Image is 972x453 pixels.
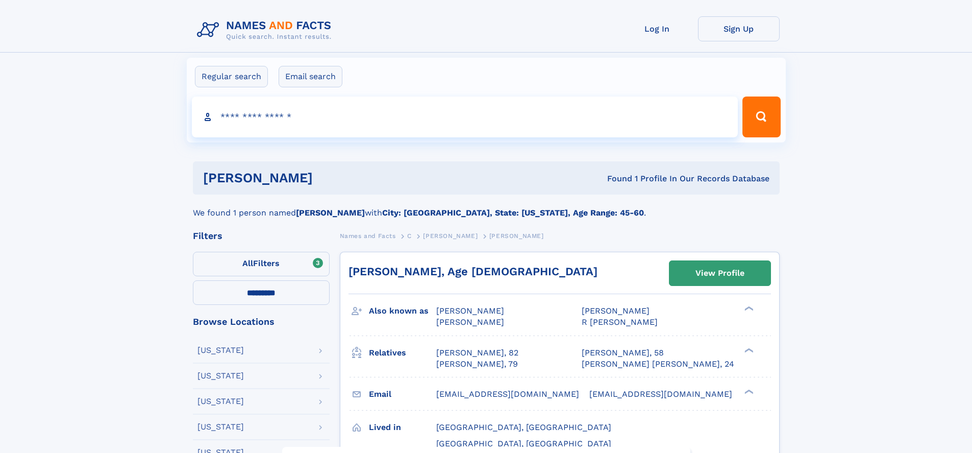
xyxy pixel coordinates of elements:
[193,16,340,44] img: Logo Names and Facts
[436,347,518,359] a: [PERSON_NAME], 82
[407,232,412,240] span: C
[369,302,436,320] h3: Also known as
[489,232,544,240] span: [PERSON_NAME]
[742,97,780,137] button: Search Button
[242,258,253,268] span: All
[193,195,780,219] div: We found 1 person named with .
[296,208,365,218] b: [PERSON_NAME]
[197,372,244,380] div: [US_STATE]
[382,208,644,218] b: City: [GEOGRAPHIC_DATA], State: [US_STATE], Age Range: 45-60
[436,317,504,327] span: [PERSON_NAME]
[192,97,738,137] input: search input
[460,173,769,184] div: Found 1 Profile In Our Records Database
[436,359,518,370] a: [PERSON_NAME], 79
[582,317,658,327] span: R [PERSON_NAME]
[369,419,436,436] h3: Lived in
[423,232,478,240] span: [PERSON_NAME]
[279,66,342,87] label: Email search
[582,306,650,316] span: [PERSON_NAME]
[436,389,579,399] span: [EMAIL_ADDRESS][DOMAIN_NAME]
[742,388,754,395] div: ❯
[742,305,754,312] div: ❯
[348,265,597,278] a: [PERSON_NAME], Age [DEMOGRAPHIC_DATA]
[193,252,330,276] label: Filters
[436,422,611,432] span: [GEOGRAPHIC_DATA], [GEOGRAPHIC_DATA]
[695,261,744,285] div: View Profile
[669,261,770,285] a: View Profile
[193,317,330,326] div: Browse Locations
[369,344,436,362] h3: Relatives
[616,16,698,41] a: Log In
[195,66,268,87] label: Regular search
[193,231,330,241] div: Filters
[589,389,732,399] span: [EMAIL_ADDRESS][DOMAIN_NAME]
[698,16,780,41] a: Sign Up
[340,229,396,242] a: Names and Facts
[197,397,244,406] div: [US_STATE]
[436,439,611,448] span: [GEOGRAPHIC_DATA], [GEOGRAPHIC_DATA]
[436,306,504,316] span: [PERSON_NAME]
[742,347,754,353] div: ❯
[582,359,734,370] a: [PERSON_NAME] [PERSON_NAME], 24
[423,229,478,242] a: [PERSON_NAME]
[197,423,244,431] div: [US_STATE]
[582,347,664,359] a: [PERSON_NAME], 58
[203,172,460,184] h1: [PERSON_NAME]
[197,346,244,354] div: [US_STATE]
[369,386,436,403] h3: Email
[407,229,412,242] a: C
